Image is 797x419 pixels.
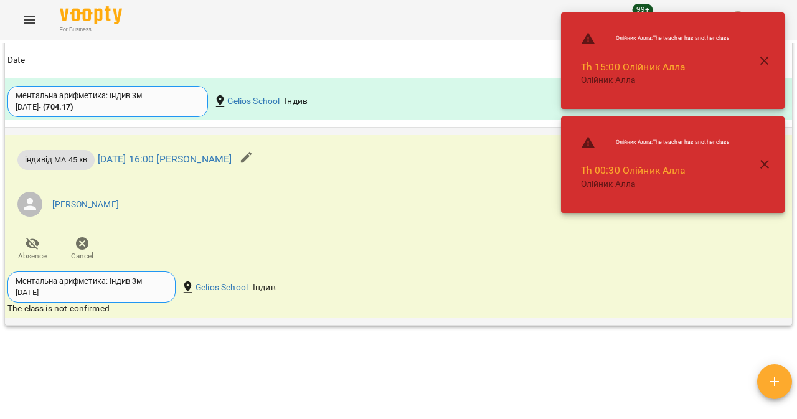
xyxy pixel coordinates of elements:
img: Voopty Logo [60,6,122,24]
a: Th 00:30 Олійник Алла [581,164,686,176]
button: Absence [7,232,57,266]
div: [DATE] - [16,101,73,113]
b: ( 704.17 ) [43,102,73,111]
p: Олійник Алла [581,178,730,191]
div: Date [7,53,26,68]
a: [PERSON_NAME] [52,199,119,211]
div: Індив [282,93,310,110]
a: Gelios School [227,95,280,108]
a: Th 15:00 Олійник Алла [581,61,686,73]
li: Олійник Алла : The teacher has another class [571,26,740,51]
span: For Business [60,26,122,34]
a: Gelios School [196,281,248,294]
div: Sort [7,53,26,68]
li: Олійник Алла : The teacher has another class [571,130,740,155]
div: Індив [250,279,278,296]
div: The class is not confirmed [7,303,527,315]
span: Absence [18,251,47,261]
div: Ментальна арифметика: Індив 3м[DATE]- (704.17) [7,86,208,117]
span: індивід МА 45 хв [17,154,95,166]
span: Date [7,53,790,68]
p: Олійник Алла [581,74,730,87]
div: Ментальна арифметика: Індив 3м [16,90,200,101]
button: Menu [15,5,45,35]
span: 99+ [633,4,653,16]
a: [DATE] 16:00 [PERSON_NAME] [98,153,232,165]
span: Cancel [71,251,93,261]
div: Ментальна арифметика: Індив 3м[DATE]- [7,271,176,303]
div: [DATE] - [16,287,41,298]
button: Cancel [57,232,107,266]
div: Ментальна арифметика: Індив 3м [16,276,167,287]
